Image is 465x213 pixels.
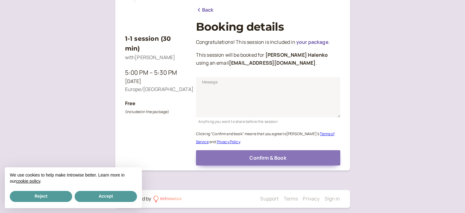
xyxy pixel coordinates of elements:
div: Europe/[GEOGRAPHIC_DATA] [125,86,186,93]
small: Clicking "Confirm and book" means that you agree to [PERSON_NAME] ' s and . [196,131,334,144]
div: 5:00 PM – 5:30 PM [125,68,186,78]
a: your package [296,39,329,45]
span: with [PERSON_NAME] [125,54,175,61]
h1: Booking details [196,20,340,33]
small: (included in the package) [125,109,169,114]
div: introwise [160,195,182,203]
span: Confirm & Book [249,154,286,161]
a: Terms [283,195,298,202]
a: Back [196,6,214,14]
textarea: Message [196,77,340,117]
a: Privacy [303,195,319,202]
p: Congratulations! This session is included in . [196,38,340,46]
a: Privacy Policy [216,139,240,144]
button: Confirm & Book [196,150,340,165]
b: [PERSON_NAME] Halenko [265,51,328,58]
button: Accept [75,191,137,202]
a: introwise [153,195,182,203]
b: [EMAIL_ADDRESS][DOMAIN_NAME] [229,59,316,66]
button: Reject [10,191,72,202]
div: We use cookies to help make Introwise better. Learn more in our . [5,167,142,190]
div: [DATE] [125,78,186,86]
p: This session will be booked for using an email . [196,51,340,67]
h3: 1-1 session (30 min) [125,34,186,54]
span: Message [202,79,218,85]
a: Terms of Service [196,131,334,144]
a: Sign in [324,195,340,202]
div: Anything you want to share before the session [196,117,340,124]
b: Free [125,100,136,107]
a: Support [260,195,279,202]
a: cookie policy [16,179,40,184]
